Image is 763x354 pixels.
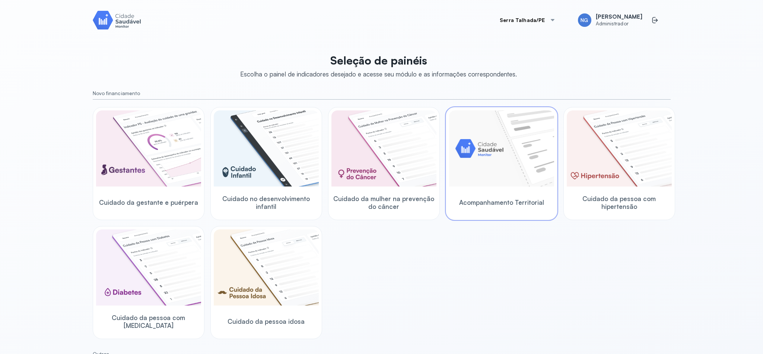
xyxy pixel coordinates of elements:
img: Logotipo do produto Monitor [93,9,141,31]
span: Cuidado da mulher na prevenção do câncer [331,195,436,211]
span: Administrador [596,21,642,27]
img: hypertension.png [567,110,672,187]
img: placeholder-module-ilustration.png [449,110,554,187]
img: pregnants.png [96,110,201,187]
img: woman-cancer-prevention-care.png [331,110,436,187]
span: Cuidado da pessoa idosa [228,317,305,325]
button: Serra Talhada/PE [491,13,564,28]
span: Cuidado no desenvolvimento infantil [214,195,319,211]
span: Cuidado da pessoa com [MEDICAL_DATA] [96,314,201,330]
span: [PERSON_NAME] [596,13,642,21]
small: Novo financiamento [93,90,671,97]
img: diabetics.png [96,229,201,306]
span: Acompanhamento Territorial [459,198,544,206]
span: NG [581,17,588,24]
img: child-development.png [214,110,319,187]
img: elderly.png [214,229,319,306]
span: Cuidado da gestante e puérpera [99,198,198,206]
p: Seleção de painéis [240,54,517,67]
span: Cuidado da pessoa com hipertensão [567,195,672,211]
div: Escolha o painel de indicadores desejado e acesse seu módulo e as informações correspondentes. [240,70,517,78]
